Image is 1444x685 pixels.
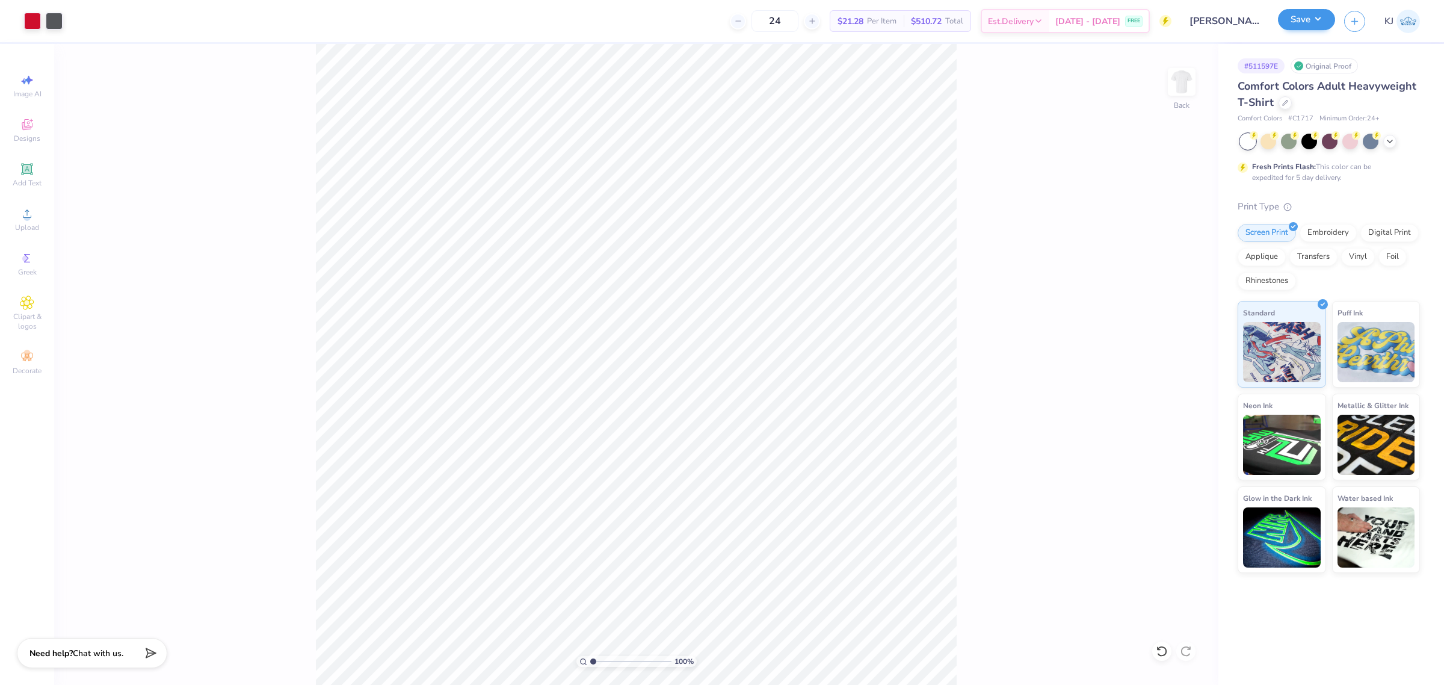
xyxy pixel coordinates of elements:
span: Add Text [13,178,42,188]
img: Neon Ink [1243,415,1321,475]
img: Puff Ink [1338,322,1415,382]
img: Back [1170,70,1194,94]
div: Original Proof [1291,58,1358,73]
img: Kendra Jingco [1396,10,1420,33]
span: FREE [1128,17,1140,25]
img: Water based Ink [1338,507,1415,568]
img: Metallic & Glitter Ink [1338,415,1415,475]
span: Greek [18,267,37,277]
div: Foil [1378,248,1407,266]
span: Comfort Colors [1238,114,1282,124]
span: Neon Ink [1243,399,1273,412]
div: Transfers [1289,248,1338,266]
span: 100 % [674,656,694,667]
span: Image AI [13,89,42,99]
div: Print Type [1238,200,1420,214]
div: Vinyl [1341,248,1375,266]
div: Screen Print [1238,224,1296,242]
span: Minimum Order: 24 + [1319,114,1380,124]
span: [DATE] - [DATE] [1055,15,1120,28]
input: Untitled Design [1180,9,1269,33]
button: Save [1278,9,1335,30]
span: $510.72 [911,15,942,28]
div: Rhinestones [1238,272,1296,290]
img: Standard [1243,322,1321,382]
span: # C1717 [1288,114,1313,124]
div: Back [1174,100,1189,111]
span: Est. Delivery [988,15,1034,28]
span: Clipart & logos [6,312,48,331]
div: # 511597E [1238,58,1285,73]
span: Metallic & Glitter Ink [1338,399,1409,412]
span: KJ [1384,14,1393,28]
span: Chat with us. [73,648,123,659]
span: Total [945,15,963,28]
span: Comfort Colors Adult Heavyweight T-Shirt [1238,79,1416,110]
div: Embroidery [1300,224,1357,242]
span: Decorate [13,366,42,376]
input: – – [751,10,798,32]
span: Glow in the Dark Ink [1243,492,1312,504]
div: This color can be expedited for 5 day delivery. [1252,161,1400,183]
span: Puff Ink [1338,306,1363,319]
span: Designs [14,134,40,143]
img: Glow in the Dark Ink [1243,507,1321,568]
span: Standard [1243,306,1275,319]
span: Upload [15,223,39,232]
a: KJ [1384,10,1420,33]
div: Applique [1238,248,1286,266]
strong: Need help? [29,648,73,659]
strong: Fresh Prints Flash: [1252,162,1316,172]
span: Per Item [867,15,896,28]
div: Digital Print [1360,224,1419,242]
span: $21.28 [838,15,863,28]
span: Water based Ink [1338,492,1393,504]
